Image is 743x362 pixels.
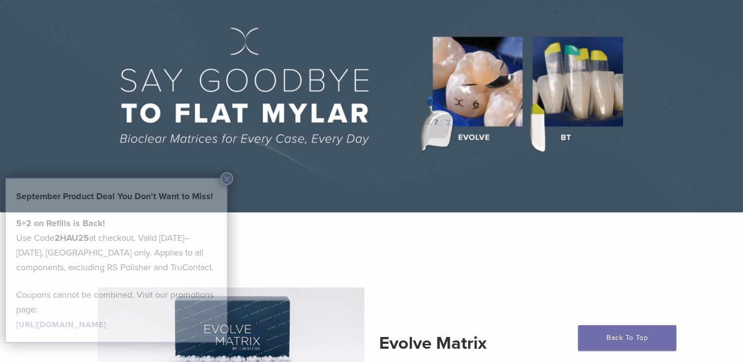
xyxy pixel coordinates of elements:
[16,191,213,202] strong: September Product Deal You Don’t Want to Miss!
[379,332,646,355] h2: Evolve Matrix
[220,172,233,185] button: Close
[578,325,676,351] a: Back To Top
[16,287,217,332] p: Coupons cannot be combined. Visit our promotions page:
[55,233,89,243] strong: 2HAU25
[16,216,217,275] p: Use Code at checkout. Valid [DATE]–[DATE], [GEOGRAPHIC_DATA] only. Applies to all components, exc...
[16,320,106,330] a: [URL][DOMAIN_NAME]
[16,218,105,229] strong: 5+2 on Refills is Back!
